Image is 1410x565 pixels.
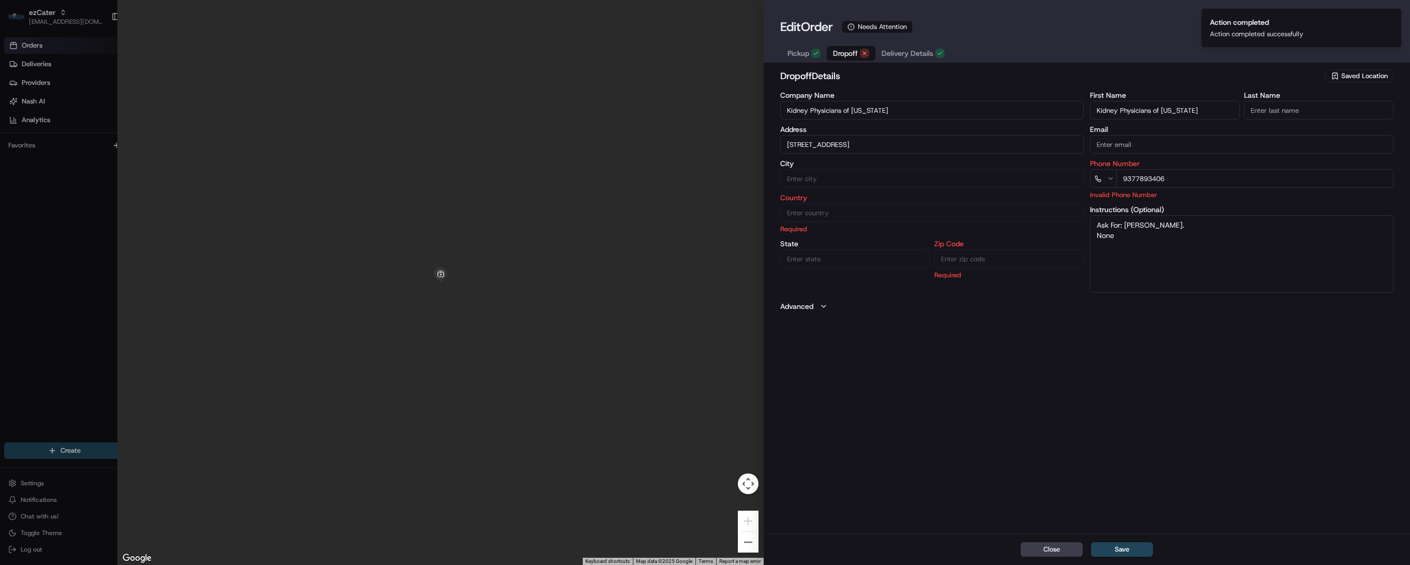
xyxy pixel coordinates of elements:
[882,48,933,58] span: Delivery Details
[780,92,1084,99] label: Company Name
[87,152,96,160] div: 💻
[780,249,930,268] input: Enter state
[10,152,19,160] div: 📗
[98,151,166,161] span: API Documentation
[780,169,1084,188] input: Enter city
[120,552,154,565] a: Open this area in Google Maps (opens a new window)
[83,146,170,165] a: 💻API Documentation
[1325,69,1393,83] button: Saved Location
[1090,135,1393,154] input: Enter email
[738,473,759,494] button: Map camera controls
[801,19,833,35] span: Order
[1090,206,1393,213] label: Instructions (Optional)
[6,146,83,165] a: 📗Knowledge Base
[1210,17,1303,27] div: Action completed
[780,224,1084,234] p: Required
[780,69,1323,83] h2: dropoff Details
[176,102,188,115] button: Start new chat
[738,532,759,553] button: Zoom out
[699,558,713,564] a: Terms (opens in new tab)
[585,558,630,565] button: Keyboard shortcuts
[21,151,79,161] span: Knowledge Base
[780,160,1084,167] label: City
[1090,215,1393,293] textarea: Ask For: [PERSON_NAME]. None
[934,240,1084,247] label: Zip Code
[35,110,131,118] div: We're available if you need us!
[120,552,154,565] img: Google
[842,21,913,33] div: Needs Attention
[27,67,171,78] input: Clear
[1341,71,1388,81] span: Saved Location
[780,135,1084,154] input: Enter address
[1021,542,1083,557] button: Close
[1210,29,1303,39] div: Action completed successfully
[780,19,833,35] h1: Edit
[738,511,759,531] button: Zoom in
[73,175,125,184] a: Powered byPylon
[1090,190,1393,200] p: Invalid Phone Number
[1090,101,1239,120] input: Enter first name
[780,126,1084,133] label: Address
[1244,101,1393,120] input: Enter last name
[787,48,809,58] span: Pickup
[780,301,813,311] label: Advanced
[10,11,31,32] img: Nash
[780,203,1084,222] input: Enter country
[10,42,188,58] p: Welcome 👋
[780,240,930,247] label: State
[934,249,1084,268] input: Enter zip code
[934,270,1084,280] p: Required
[780,301,1393,311] button: Advanced
[719,558,761,564] a: Report a map error
[780,101,1084,120] input: Enter company name
[1090,126,1393,133] label: Email
[10,99,29,118] img: 1736555255976-a54dd68f-1ca7-489b-9aae-adbdc363a1c4
[833,48,858,58] span: Dropoff
[1091,542,1153,557] button: Save
[1090,160,1393,167] label: Phone Number
[780,194,1084,201] label: Country
[35,99,170,110] div: Start new chat
[103,176,125,184] span: Pylon
[636,558,692,564] span: Map data ©2025 Google
[1116,169,1393,188] input: Enter phone number
[1090,92,1239,99] label: First Name
[1244,92,1393,99] label: Last Name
